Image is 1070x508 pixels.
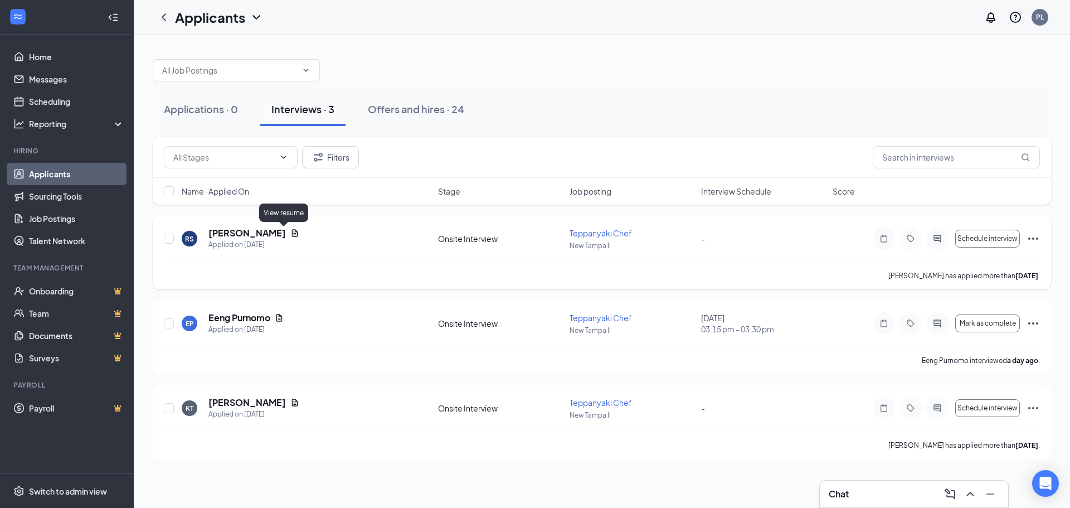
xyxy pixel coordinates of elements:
[570,241,694,250] p: New Tampa II
[957,235,1018,243] span: Schedule interview
[955,315,1020,332] button: Mark as complete
[290,398,299,407] svg: Document
[888,271,1040,280] p: [PERSON_NAME] has applied more than .
[162,64,297,76] input: All Job Postings
[13,146,122,156] div: Hiring
[701,323,826,335] span: 03:15 pm - 03:30 pm
[29,46,124,68] a: Home
[941,485,959,503] button: ComposeMessage
[173,151,275,163] input: All Stages
[438,403,563,414] div: Onsite Interview
[701,234,705,244] span: -
[13,118,25,129] svg: Analysis
[1015,441,1038,449] b: [DATE]
[833,186,855,197] span: Score
[13,486,25,497] svg: Settings
[208,239,299,250] div: Applied on [DATE]
[931,319,944,328] svg: ActiveChat
[931,404,944,413] svg: ActiveChat
[29,486,107,497] div: Switch to admin view
[1009,11,1022,24] svg: QuestionInfo
[438,233,563,244] div: Onsite Interview
[570,228,632,238] span: Teppanyaki Chef
[271,102,334,116] div: Interviews · 3
[108,12,119,23] svg: Collapse
[981,485,999,503] button: Minimize
[259,204,308,222] div: View resume
[570,398,632,408] span: Teppanyaki Chef
[13,263,122,273] div: Team Management
[1027,232,1040,245] svg: Ellipses
[1021,153,1030,162] svg: MagnifyingGlass
[984,487,997,501] svg: Minimize
[182,186,249,197] span: Name · Applied On
[570,186,611,197] span: Job posting
[29,68,124,90] a: Messages
[368,102,464,116] div: Offers and hires · 24
[438,186,460,197] span: Stage
[186,404,193,413] div: KT
[208,324,284,335] div: Applied on [DATE]
[302,146,359,168] button: Filter Filters
[1027,317,1040,330] svg: Ellipses
[877,234,891,243] svg: Note
[701,312,826,335] div: [DATE]
[904,234,917,243] svg: Tag
[250,11,263,24] svg: ChevronDown
[208,312,270,324] h5: Eeng Purnomo
[208,396,286,409] h5: [PERSON_NAME]
[1032,470,1059,497] div: Open Intercom Messenger
[157,11,171,24] svg: ChevronLeft
[279,153,288,162] svg: ChevronDown
[570,410,694,420] p: New Tampa II
[29,302,124,325] a: TeamCrown
[175,8,245,27] h1: Applicants
[208,409,299,420] div: Applied on [DATE]
[955,230,1020,248] button: Schedule interview
[29,207,124,230] a: Job Postings
[29,230,124,252] a: Talent Network
[877,404,891,413] svg: Note
[931,234,944,243] svg: ActiveChat
[29,185,124,207] a: Sourcing Tools
[29,163,124,185] a: Applicants
[570,326,694,335] p: New Tampa II
[29,397,124,419] a: PayrollCrown
[961,485,979,503] button: ChevronUp
[29,347,124,369] a: SurveysCrown
[290,229,299,238] svg: Document
[208,227,286,239] h5: [PERSON_NAME]
[955,399,1020,417] button: Schedule interview
[312,151,325,164] svg: Filter
[701,186,771,197] span: Interview Schedule
[301,66,310,75] svg: ChevronDown
[904,404,917,413] svg: Tag
[1007,356,1038,365] b: a day ago
[1036,12,1044,22] div: PL
[12,11,23,22] svg: WorkstreamLogo
[164,102,238,116] div: Applications · 0
[13,380,122,390] div: Payroll
[701,403,705,413] span: -
[185,234,194,244] div: RS
[438,318,563,329] div: Onsite Interview
[964,487,977,501] svg: ChevronUp
[275,313,284,322] svg: Document
[984,11,998,24] svg: Notifications
[873,146,1040,168] input: Search in interviews
[29,90,124,113] a: Scheduling
[904,319,917,328] svg: Tag
[877,319,891,328] svg: Note
[888,441,1040,450] p: [PERSON_NAME] has applied more than .
[570,313,632,323] span: Teppanyaki Chef
[829,488,849,500] h3: Chat
[186,319,194,328] div: EP
[29,280,124,302] a: OnboardingCrown
[1027,401,1040,415] svg: Ellipses
[957,404,1018,412] span: Schedule interview
[1015,272,1038,280] b: [DATE]
[29,325,124,347] a: DocumentsCrown
[922,356,1040,365] p: Eeng Purnomo interviewed .
[960,320,1016,327] span: Mark as complete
